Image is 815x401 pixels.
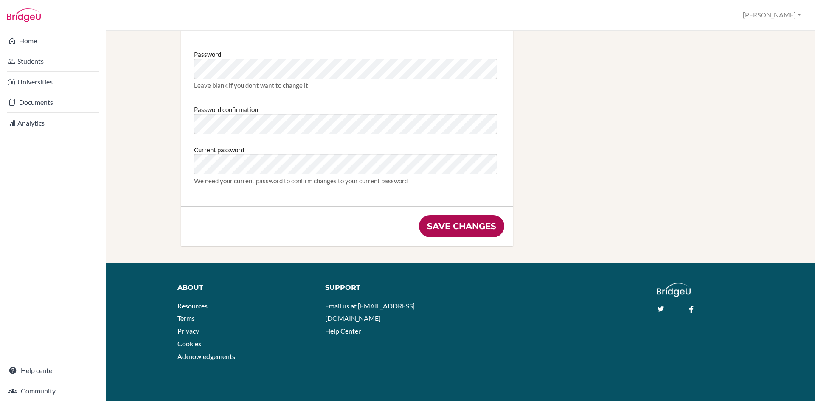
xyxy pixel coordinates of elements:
a: Analytics [2,115,104,132]
a: Community [2,382,104,399]
img: logo_white@2x-f4f0deed5e89b7ecb1c2cc34c3e3d731f90f0f143d5ea2071677605dd97b5244.png [657,283,691,297]
a: Resources [177,302,208,310]
img: Bridge-U [7,8,41,22]
a: Universities [2,73,104,90]
div: We need your current password to confirm changes to your current password [194,177,500,185]
label: Password [194,47,221,59]
label: Password confirmation [194,102,258,114]
a: Students [2,53,104,70]
a: Help center [2,362,104,379]
a: Email us at [EMAIL_ADDRESS][DOMAIN_NAME] [325,302,415,322]
div: Leave blank if you don’t want to change it [194,81,500,90]
a: Terms [177,314,195,322]
button: [PERSON_NAME] [739,7,805,23]
a: Documents [2,94,104,111]
label: Current password [194,143,244,154]
a: Acknowledgements [177,352,235,360]
input: Save changes [419,215,504,237]
a: Home [2,32,104,49]
a: Cookies [177,339,201,348]
a: Privacy [177,327,199,335]
div: About [177,283,313,293]
a: Help Center [325,327,361,335]
div: Support [325,283,453,293]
